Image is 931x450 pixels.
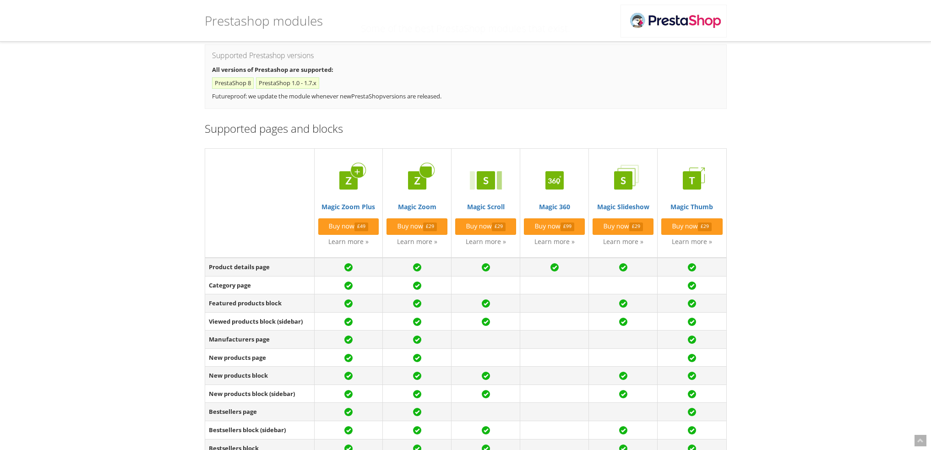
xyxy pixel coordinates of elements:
[397,237,437,246] a: Learn more »
[524,218,585,235] a: Buy now£99
[387,218,447,235] a: Buy now£29
[605,162,642,199] img: Magic Slideshow
[536,162,573,199] img: Magic 360
[468,162,504,199] img: Magic Scroll
[256,77,319,89] li: PrestaShop 1.0 - 1.7.x
[318,162,379,211] a: Magic Zoom Plus
[661,218,722,235] a: Buy now£29
[661,162,722,211] a: Magic Thumb
[629,222,643,231] span: £29
[205,258,314,276] td: Product details page
[205,7,323,34] h1: Prestashop modules
[328,237,369,246] a: Learn more »
[318,218,379,235] a: Buy now£49
[205,331,314,349] td: Manufacturers page
[466,237,506,246] a: Learn more »
[212,91,719,102] p: Futureproof: we update the module whenever new versions are released.
[205,294,314,313] td: Featured products block
[603,237,643,246] a: Learn more »
[330,162,367,199] img: Magic Zoom Plus
[455,218,516,235] a: Buy now£29
[561,222,575,231] span: £99
[387,162,447,211] a: Magic Zoom
[423,222,437,231] span: £29
[354,222,369,231] span: £49
[399,162,436,199] img: Magic Zoom
[205,385,314,403] td: New products block (sidebar)
[205,276,314,294] td: Category page
[212,52,719,60] h3: Supported Prestashop versions
[492,222,506,231] span: £29
[205,312,314,331] td: Viewed products block (sidebar)
[698,222,712,231] span: £29
[212,77,254,89] li: PrestaShop 8
[205,123,727,135] h3: Supported pages and blocks
[534,237,575,246] a: Learn more »
[351,92,383,100] a: PrestaShop
[593,162,653,211] a: Magic Slideshow
[212,65,333,74] strong: All versions of Prestashop are supported:
[205,403,314,421] td: Bestsellers page
[674,162,710,199] img: Magic Thumb
[205,348,314,367] td: New products page
[205,421,314,439] td: Bestsellers block (sidebar)
[524,162,585,211] a: Magic 360
[455,162,516,211] a: Magic Scroll
[593,218,653,235] a: Buy now£29
[205,367,314,385] td: New products block
[672,237,712,246] a: Learn more »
